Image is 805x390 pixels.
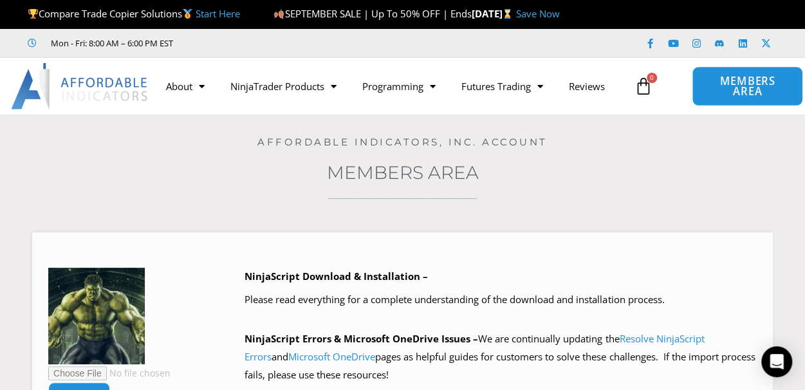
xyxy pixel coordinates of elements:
a: Save Now [516,7,560,20]
span: 0 [647,73,657,83]
img: 651f76e740c4f130c51e07cc47942fa740191f44b2f5fefda82b6635e0b29e5d [48,268,145,364]
div: Open Intercom Messenger [761,346,792,377]
a: Reviews [556,71,618,101]
img: LogoAI | Affordable Indicators – NinjaTrader [11,63,149,109]
a: NinjaTrader Products [217,71,349,101]
span: SEPTEMBER SALE | Up To 50% OFF | Ends [273,7,471,20]
img: 🏆 [28,9,38,19]
a: Programming [349,71,449,101]
span: Mon - Fri: 8:00 AM – 6:00 PM EST [48,35,173,51]
strong: [DATE] [471,7,515,20]
a: Resolve NinjaScript Errors [245,332,704,363]
b: NinjaScript Errors & Microsoft OneDrive Issues – [245,332,478,345]
b: NinjaScript Download & Installation – [245,270,428,283]
a: About [153,71,217,101]
span: Compare Trade Copier Solutions [28,7,240,20]
a: Start Here [196,7,240,20]
span: MEMBERS AREA [707,76,788,97]
p: We are continually updating the and pages as helpful guides for customers to solve these challeng... [245,330,757,384]
img: 🍂 [274,9,284,19]
a: 0 [615,68,672,105]
a: Members Area [327,162,479,183]
a: Futures Trading [449,71,556,101]
p: Please read everything for a complete understanding of the download and installation process. [245,291,757,309]
a: MEMBERS AREA [692,66,803,106]
img: ⌛ [503,9,512,19]
a: Affordable Indicators, Inc. Account [257,136,548,148]
nav: Menu [153,71,628,101]
iframe: Customer reviews powered by Trustpilot [191,37,384,50]
a: Microsoft OneDrive [288,350,375,363]
img: 🥇 [183,9,192,19]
